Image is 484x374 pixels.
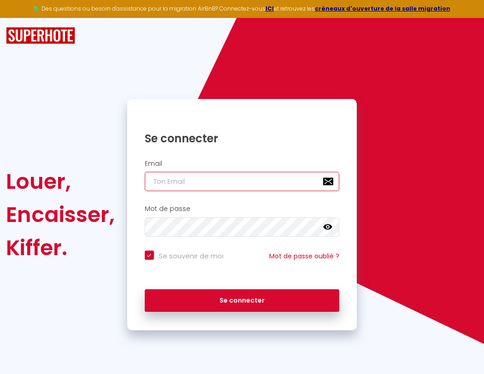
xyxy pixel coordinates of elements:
[6,198,115,231] div: Encaisser,
[269,251,339,261] a: Mot de passe oublié ?
[145,289,340,312] button: Se connecter
[6,231,115,264] div: Kiffer.
[266,5,274,12] a: ICI
[315,5,450,12] a: créneaux d'ouverture de la salle migration
[145,131,340,146] h1: Se connecter
[145,205,340,213] h2: Mot de passe
[7,4,35,31] button: Ouvrir le widget de chat LiveChat
[6,27,75,44] img: SuperHote logo
[145,160,340,168] h2: Email
[145,172,340,191] input: Ton Email
[6,165,115,198] div: Louer,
